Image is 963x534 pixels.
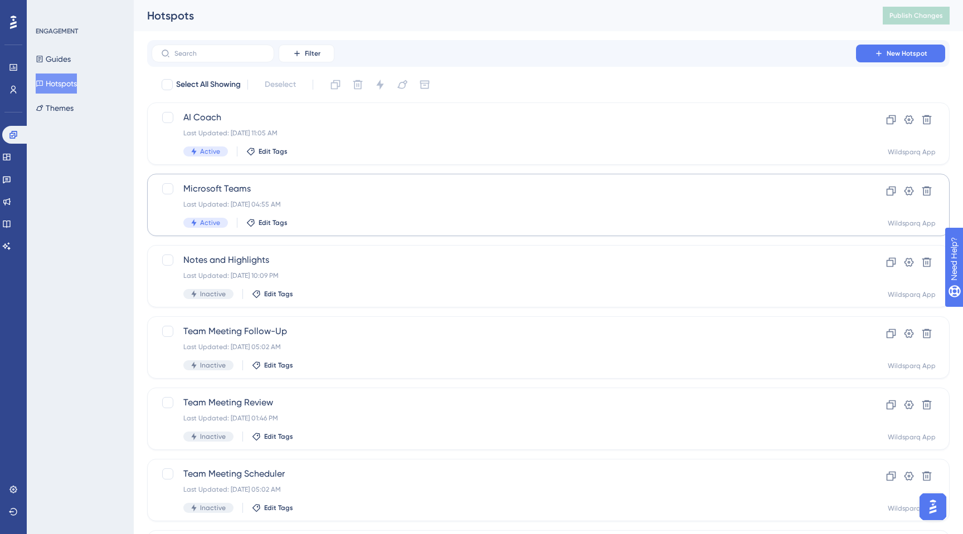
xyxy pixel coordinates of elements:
[200,432,226,441] span: Inactive
[183,271,824,280] div: Last Updated: [DATE] 10:09 PM
[246,218,288,227] button: Edit Tags
[252,503,293,512] button: Edit Tags
[856,45,945,62] button: New Hotspot
[147,8,855,23] div: Hotspots
[265,78,296,91] span: Deselect
[883,7,950,25] button: Publish Changes
[888,219,936,228] div: Wildsparq App
[200,147,220,156] span: Active
[246,147,288,156] button: Edit Tags
[259,218,288,227] span: Edit Tags
[264,361,293,370] span: Edit Tags
[183,182,824,195] span: Microsoft Teams
[264,503,293,512] span: Edit Tags
[183,253,824,267] span: Notes and Highlights
[183,414,824,423] div: Last Updated: [DATE] 01:46 PM
[183,325,824,338] span: Team Meeting Follow-Up
[183,129,824,138] div: Last Updated: [DATE] 11:05 AM
[916,490,950,523] iframe: UserGuiding AI Assistant Launcher
[200,361,226,370] span: Inactive
[183,467,824,481] span: Team Meeting Scheduler
[183,485,824,494] div: Last Updated: [DATE] 05:02 AM
[200,218,220,227] span: Active
[252,361,293,370] button: Edit Tags
[887,49,927,58] span: New Hotspot
[259,147,288,156] span: Edit Tags
[252,432,293,441] button: Edit Tags
[36,49,71,69] button: Guides
[26,3,70,16] span: Need Help?
[36,74,77,94] button: Hotspots
[174,50,265,57] input: Search
[264,432,293,441] span: Edit Tags
[889,11,943,20] span: Publish Changes
[183,342,824,351] div: Last Updated: [DATE] 05:02 AM
[888,504,936,513] div: Wildsparq App
[200,290,226,298] span: Inactive
[36,98,74,118] button: Themes
[255,75,306,95] button: Deselect
[183,200,824,209] div: Last Updated: [DATE] 04:55 AM
[888,361,936,370] div: Wildsparq App
[183,111,824,124] span: AI Coach
[264,290,293,298] span: Edit Tags
[279,45,334,62] button: Filter
[36,27,78,36] div: ENGAGEMENT
[176,78,241,91] span: Select All Showing
[888,148,936,156] div: Wildsparq App
[200,503,226,512] span: Inactive
[888,290,936,299] div: Wildsparq App
[305,49,320,58] span: Filter
[183,396,824,409] span: Team Meeting Review
[252,290,293,298] button: Edit Tags
[888,433,936,442] div: Wildsparq App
